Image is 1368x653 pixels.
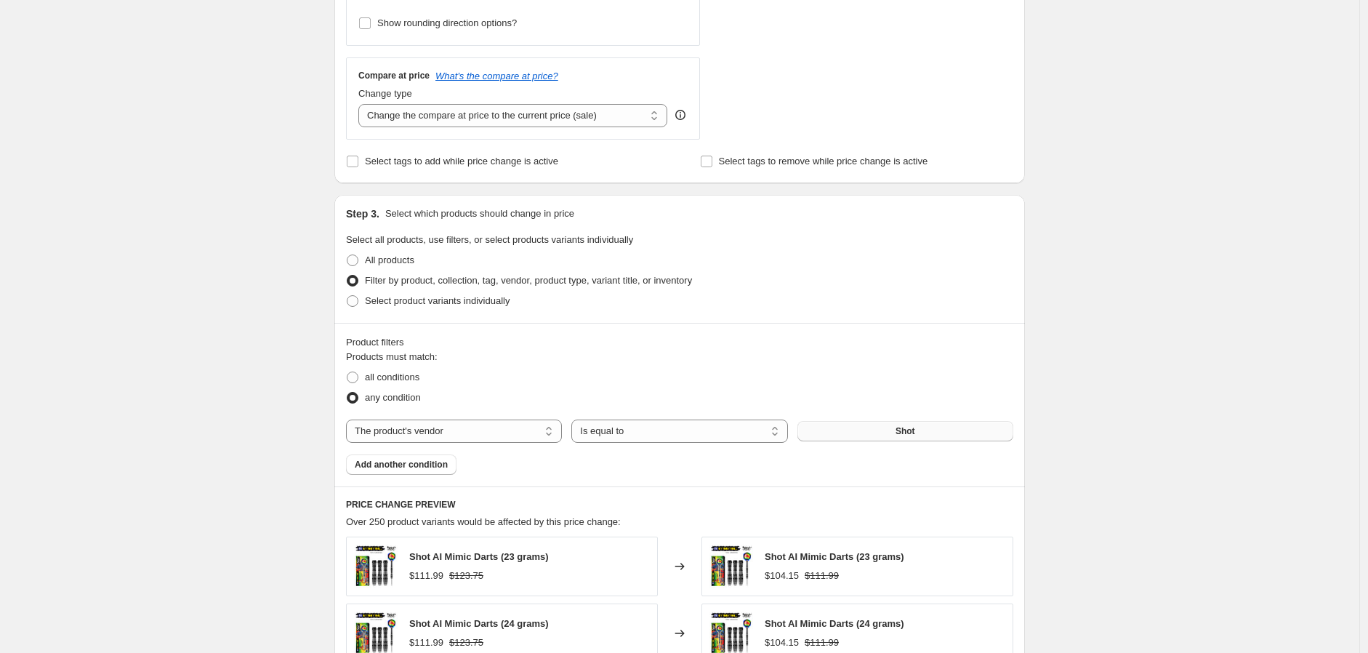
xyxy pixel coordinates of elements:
[346,454,456,475] button: Add another condition
[346,351,438,362] span: Products must match:
[365,255,414,265] span: All products
[385,207,574,221] p: Select which products should change in price
[365,295,510,306] span: Select product variants individually
[409,569,443,583] div: $111.99
[354,545,398,588] img: d3053-lot_1_80x.jpg
[346,335,1013,350] div: Product filters
[365,156,558,167] span: Select tags to add while price change is active
[346,516,621,527] span: Over 250 product variants would be affected by this price change:
[797,421,1013,441] button: Shot
[449,636,483,650] strike: $123.75
[709,545,753,588] img: d3053-lot_1_80x.jpg
[365,275,692,286] span: Filter by product, collection, tag, vendor, product type, variant title, or inventory
[355,459,448,470] span: Add another condition
[346,234,633,245] span: Select all products, use filters, or select products variants individually
[346,207,379,221] h2: Step 3.
[765,636,799,650] div: $104.15
[896,425,915,437] span: Shot
[409,636,443,650] div: $111.99
[358,70,430,81] h3: Compare at price
[435,71,558,81] button: What's the compare at price?
[346,499,1013,510] h6: PRICE CHANGE PREVIEW
[409,551,549,562] span: Shot AI Mimic Darts (23 grams)
[365,372,419,382] span: all conditions
[805,636,839,650] strike: $111.99
[365,392,421,403] span: any condition
[377,17,517,28] span: Show rounding direction options?
[805,569,839,583] strike: $111.99
[673,108,688,122] div: help
[409,618,549,629] span: Shot AI Mimic Darts (24 grams)
[358,88,412,99] span: Change type
[765,551,904,562] span: Shot AI Mimic Darts (23 grams)
[449,569,483,583] strike: $123.75
[765,618,904,629] span: Shot AI Mimic Darts (24 grams)
[765,569,799,583] div: $104.15
[719,156,928,167] span: Select tags to remove while price change is active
